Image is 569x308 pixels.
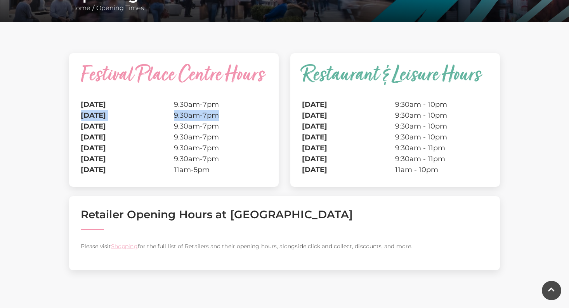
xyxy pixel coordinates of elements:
td: 9:30am - 10pm [395,121,488,132]
th: [DATE] [81,153,174,164]
th: [DATE] [302,99,395,110]
td: 9.30am-7pm [174,132,267,143]
td: 11am - 10pm [395,164,488,175]
h2: Retailer Opening Hours at [GEOGRAPHIC_DATA] [81,208,488,221]
td: 9.30am-7pm [174,121,267,132]
td: 9:30am - 10pm [395,132,488,143]
th: [DATE] [81,99,174,110]
a: Shopping [111,243,138,250]
a: Home [69,4,92,12]
th: [DATE] [81,143,174,153]
th: [DATE] [302,143,395,153]
td: 9:30am - 11pm [395,153,488,164]
td: 9.30am-7pm [174,143,267,153]
th: [DATE] [302,153,395,164]
td: 11am-5pm [174,164,267,175]
th: [DATE] [302,164,395,175]
td: 9.30am-7pm [174,153,267,164]
th: [DATE] [81,132,174,143]
td: 9:30am - 11pm [395,143,488,153]
th: [DATE] [302,121,395,132]
caption: Restaurant & Leisure Hours [302,65,488,99]
td: 9:30am - 10pm [395,110,488,121]
td: 9.30am-7pm [174,99,267,110]
th: [DATE] [302,132,395,143]
td: 9:30am - 10pm [395,99,488,110]
th: [DATE] [81,110,174,121]
td: 9.30am-7pm [174,110,267,121]
th: [DATE] [81,164,174,175]
a: Opening Times [94,4,146,12]
th: [DATE] [81,121,174,132]
p: Please visit for the full list of Retailers and their opening hours, alongside click and collect,... [81,242,488,251]
th: [DATE] [302,110,395,121]
caption: Festival Place Centre Hours [81,65,267,99]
